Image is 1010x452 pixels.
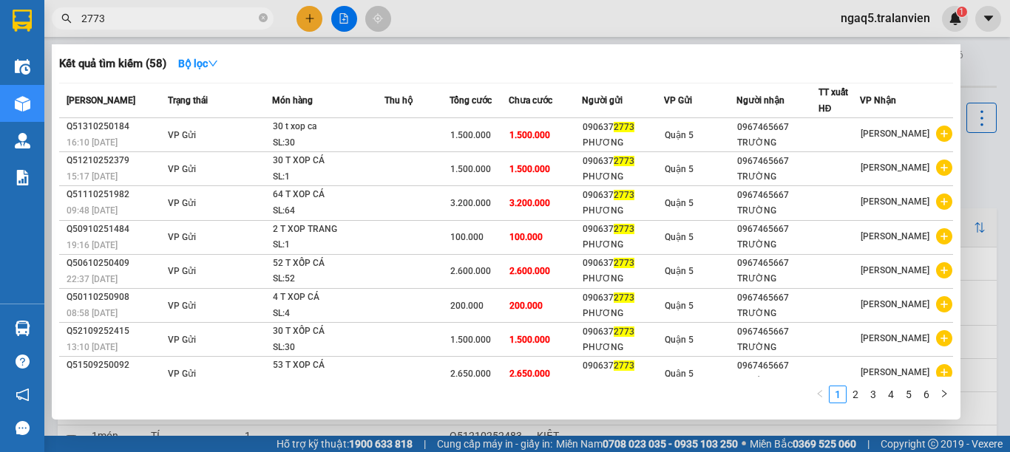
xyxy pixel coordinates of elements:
span: VP Gửi [168,266,196,276]
span: [PERSON_NAME] [861,299,929,309]
span: TT xuất HĐ [818,87,848,114]
div: PHƯƠNG [583,306,663,321]
li: 4 [882,386,900,403]
img: solution-icon [15,170,30,185]
span: 2773 [614,326,634,337]
div: PHƯƠNG [583,203,663,219]
div: PHƯƠNG [583,237,663,253]
div: 30 t xop ca [273,119,384,135]
img: warehouse-icon [15,59,30,75]
div: Q51210252379 [67,153,163,168]
span: close-circle [259,12,268,26]
button: right [935,386,953,403]
div: 090637 [583,358,663,374]
span: 100.000 [450,232,484,242]
li: Previous Page [811,386,829,403]
span: 100.000 [509,232,543,242]
span: [PERSON_NAME] [861,162,929,173]
div: 090637 [583,324,663,340]
div: SL: 1 [273,237,384,253]
span: question-circle [16,355,30,369]
div: Q51110251982 [67,187,163,202]
span: 08:58 [DATE] [67,308,118,318]
div: 0967465667 [737,358,818,374]
span: Trạng thái [168,95,208,106]
span: 2773 [614,292,634,303]
div: Q50610250409 [67,256,163,271]
span: 2773 [614,360,634,371]
span: VP Gửi [664,95,692,106]
span: 15:17 [DATE] [67,171,118,182]
li: 2 [847,386,864,403]
span: notification [16,388,30,402]
span: plus-circle [936,194,952,210]
span: VP Gửi [168,198,196,208]
div: TRƯỜNG [737,169,818,185]
div: TRƯỜNG [737,374,818,389]
span: VP Gửi [168,301,196,311]
li: Next Page [935,386,953,403]
span: VP Gửi [168,335,196,345]
div: PHƯƠNG [583,271,663,287]
div: 30 T XỐP CÁ [273,323,384,340]
span: Quận 5 [665,164,694,174]
span: plus-circle [936,364,952,380]
span: 200.000 [509,301,543,311]
span: Quận 5 [665,198,694,208]
span: 19:16 [DATE] [67,240,118,250]
span: [PERSON_NAME] [861,196,929,207]
span: Quận 5 [665,130,694,140]
a: 2 [847,386,864,403]
div: Q51310250184 [67,119,163,134]
div: SL: 53 [273,374,384,390]
button: left [811,386,829,403]
div: 53 T XOP CÁ [273,357,384,374]
span: 1.500.000 [509,335,550,345]
span: 3.200.000 [509,198,550,208]
span: close-circle [259,13,268,22]
div: TRƯỜNG [737,135,818,151]
a: 3 [865,386,881,403]
span: VP Gửi [168,164,196,174]
span: VP Gửi [168,232,196,242]
span: plus-circle [936,296,952,312]
span: plus-circle [936,126,952,142]
div: 0967465667 [737,222,818,237]
span: 2.600.000 [450,266,491,276]
div: 090637 [583,222,663,237]
div: PHƯƠNG [583,169,663,185]
span: Chưa cước [509,95,552,106]
span: Quận 5 [665,266,694,276]
div: 30 T XOP CÁ [273,153,384,169]
strong: Bộ lọc [178,58,218,69]
span: 2.600.000 [509,266,550,276]
span: Thu hộ [384,95,413,106]
div: TRƯỜNG [737,203,818,219]
span: 09:48 [DATE] [67,205,118,216]
div: SL: 30 [273,135,384,151]
img: warehouse-icon [15,133,30,148]
span: 2773 [614,156,634,166]
span: 1.500.000 [509,130,550,140]
span: plus-circle [936,160,952,176]
img: warehouse-icon [15,96,30,112]
span: [PERSON_NAME] [861,367,929,377]
div: 090637 [583,188,663,203]
div: SL: 30 [273,340,384,356]
span: left [816,389,824,398]
span: [PERSON_NAME] [861,333,929,343]
span: 2773 [614,190,634,200]
li: 3 [864,386,882,403]
div: Q50110250908 [67,290,163,305]
div: TRƯỜNG [737,237,818,253]
span: [PERSON_NAME] [861,129,929,139]
div: 0967465667 [737,154,818,169]
div: SL: 52 [273,271,384,287]
span: 2773 [614,224,634,234]
span: plus-circle [936,330,952,346]
span: Tổng cước [450,95,492,106]
span: 14:22 [DATE] [67,376,118,386]
div: 090637 [583,290,663,306]
span: search [61,13,72,24]
span: Người nhận [736,95,784,106]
